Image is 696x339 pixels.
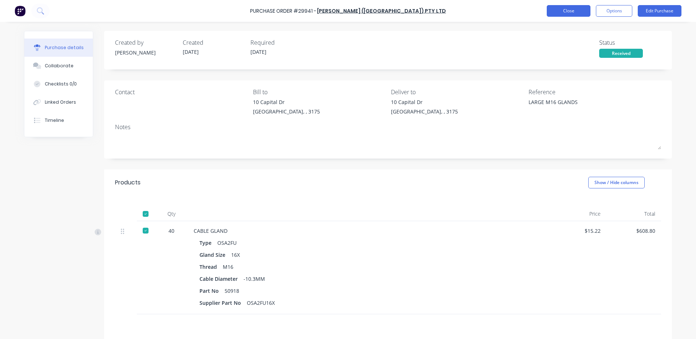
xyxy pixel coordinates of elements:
div: Cable Diameter [199,274,244,284]
div: Notes [115,123,661,131]
div: Gland Size [199,250,231,260]
div: Required [250,38,312,47]
div: 10 Capital Dr [391,98,458,106]
div: Contact [115,88,248,96]
div: [GEOGRAPHIC_DATA], , 3175 [391,108,458,115]
div: Status [599,38,661,47]
div: M16 [223,262,233,272]
button: Close [547,5,590,17]
button: Options [596,5,632,17]
div: [PERSON_NAME] [115,49,177,56]
div: Bill to [253,88,385,96]
div: 50918 [225,286,239,296]
div: 16X [231,250,240,260]
div: Purchase Order #29941 - [250,7,316,15]
div: Type [199,238,217,248]
div: $15.22 [558,227,601,235]
div: Thread [199,262,223,272]
div: 10 Capital Dr [253,98,320,106]
div: Qty [155,207,188,221]
div: Collaborate [45,63,74,69]
div: Deliver to [391,88,523,96]
div: Timeline [45,117,64,124]
a: [PERSON_NAME] ([GEOGRAPHIC_DATA]) PTY LTD [317,7,446,15]
div: Reference [529,88,661,96]
button: Show / Hide columns [588,177,645,188]
div: Checklists 0/0 [45,81,77,87]
div: Created by [115,38,177,47]
div: Created [183,38,245,47]
button: Collaborate [24,57,93,75]
div: [GEOGRAPHIC_DATA], , 3175 [253,108,320,115]
div: Total [606,207,661,221]
div: Supplier Part No [199,298,247,308]
div: OSA2FU [217,238,237,248]
textarea: LARGE M16 GLANDS [529,98,620,115]
button: Checklists 0/0 [24,75,93,93]
div: Received [599,49,643,58]
div: Products [115,178,141,187]
button: Linked Orders [24,93,93,111]
div: OSA2FU16X [247,298,275,308]
div: $608.80 [612,227,655,235]
img: Factory [15,5,25,16]
div: 40 [161,227,182,235]
div: Part No [199,286,225,296]
div: Linked Orders [45,99,76,105]
button: Purchase details [24,39,93,57]
div: CABLE GLAND [194,227,546,235]
div: Price [552,207,606,221]
button: Timeline [24,111,93,129]
div: Purchase details [45,44,84,51]
button: Edit Purchase [638,5,681,17]
div: -10.3MM [244,274,265,284]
